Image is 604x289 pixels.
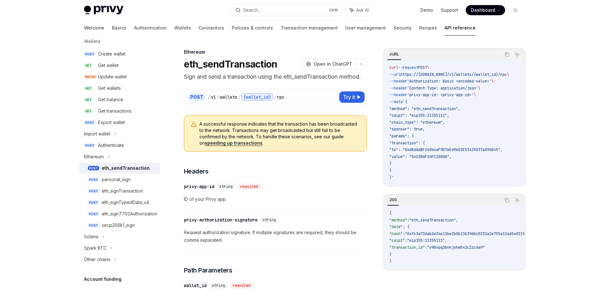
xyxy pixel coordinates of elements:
[389,238,405,243] span: "caip2"
[403,99,407,104] span: '{
[79,71,160,82] a: PATCHUpdate wallet
[389,259,392,264] span: }
[88,223,99,228] span: POST
[419,20,437,36] a: Recipes
[389,168,392,173] span: }
[79,105,160,117] a: GETGet transactions
[407,79,491,84] span: 'Authorization: Basic <encoded-value>'
[345,20,386,36] a: User management
[98,73,127,81] div: Update wallet
[220,94,237,100] div: wallets
[393,20,412,36] a: Security
[208,94,210,100] div: /
[79,140,160,151] a: POSTAuthenticate
[507,72,509,77] span: \
[389,252,392,257] span: }
[474,92,476,97] span: \
[230,282,253,289] div: required
[387,196,399,204] div: 200
[420,7,433,13] a: Demo
[184,229,367,244] span: Request authorization signature. If multiple signatures are required, they should be comma separa...
[79,82,160,94] a: GETGet wallets
[398,65,418,70] span: --request
[513,50,521,59] button: Ask AI
[98,96,123,103] div: Get balance
[84,256,110,263] div: Other chains
[98,119,125,126] div: Export wallet
[84,75,97,79] span: PATCH
[184,217,257,223] div: privy-authorization-signature
[389,106,460,111] span: "method": "eth_sendTransaction",
[84,153,104,161] div: Ethereum
[219,184,233,189] span: string
[407,92,474,97] span: 'privy-app-id: <privy-app-id>'
[79,220,160,231] a: POSTsecp256k1_sign
[389,218,407,223] span: "method"
[456,218,458,223] span: ,
[389,245,425,250] span: "transaction_id"
[232,20,273,36] a: Policies & controls
[102,187,143,195] div: eth_signTransaction
[198,20,224,36] a: Connectors
[84,143,95,148] span: POST
[79,174,160,185] a: POSTpersonal_sign
[389,161,392,166] span: }
[478,86,480,91] span: \
[184,183,214,190] div: privy-app-id
[184,266,232,275] span: Path Parameters
[134,20,167,36] a: Authentication
[427,245,485,250] span: "y90vpg3bnkjxhw541c2zc6a9"
[314,61,352,67] span: Open in ChatGPT
[389,141,425,146] span: "transaction": {
[205,140,263,146] a: speeding up transactions
[491,79,494,84] span: \
[389,147,503,152] span: "to": "0xd8dA6BF26964aF9D7eEd9e03E53415D37aA96045",
[84,63,93,68] span: GET
[389,127,425,132] span: "sponsor": true,
[503,50,511,59] button: Copy the contents from the code block
[243,6,261,14] div: Search...
[389,79,407,84] span: --header
[389,92,407,97] span: --header
[343,93,355,101] span: Try it
[389,86,407,91] span: --header
[389,65,398,70] span: curl
[471,7,495,13] span: Dashboard
[389,224,403,229] span: "data"
[98,107,132,115] div: Get transactions
[389,120,445,125] span: "chain_type": "ethereum",
[184,58,277,70] h1: eth_sendTransaction
[510,5,520,15] button: Toggle dark mode
[79,60,160,71] a: GETGet wallet
[79,94,160,105] a: GETGet balance
[199,121,360,146] span: A successful response indicates that the transaction has been broadcasted to the network. Transac...
[184,72,367,81] p: Sign and send a transaction using the eth_sendTransaction method.
[400,72,507,77] span: https://[DOMAIN_NAME]/v1/wallets/{wallet_id}/rpc
[389,72,400,77] span: --url
[79,162,160,174] a: POSTeth_sendTransaction
[302,59,356,69] button: Open in ChatGPT
[241,93,273,101] div: {wallet_id}
[79,117,160,128] a: POSTExport wallet
[102,176,131,183] div: personal_sign
[238,183,261,190] div: required
[102,199,149,206] div: eth_signTypedData_v4
[84,275,121,283] h5: Account funding
[217,94,219,100] div: /
[84,109,93,114] span: GET
[88,177,99,182] span: POST
[389,211,392,216] span: {
[389,134,414,139] span: "params": {
[102,210,157,218] div: eth_sign7702Authorization
[281,20,338,36] a: Transaction management
[238,94,241,100] div: /
[441,7,458,13] a: Support
[389,99,403,104] span: --data
[184,282,207,289] div: wallet_id
[339,91,365,103] button: Try it
[405,231,556,236] span: "0xfc3a736ab2e34e13be2b0b11b39dbc0232a2e755a11aa5a9219890d3b2c6c7d8"
[418,65,427,70] span: POST
[277,94,284,100] div: rpc
[407,218,409,223] span: :
[403,224,409,229] span: : {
